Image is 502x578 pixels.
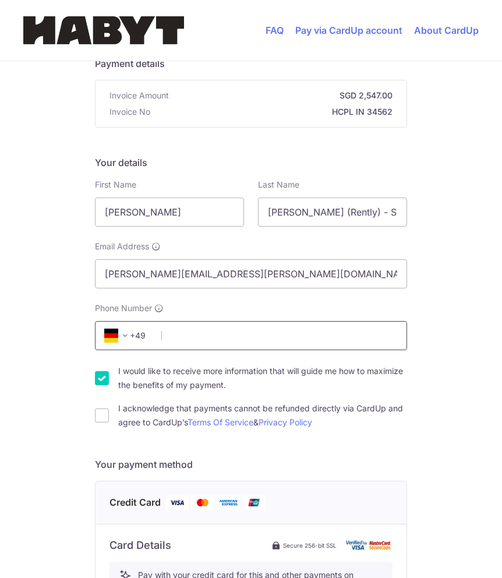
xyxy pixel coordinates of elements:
[109,90,169,101] span: Invoice Amount
[95,57,407,71] h5: Payment details
[258,179,299,191] label: Last Name
[95,302,152,314] span: Phone Number
[104,329,132,343] span: +49
[283,541,337,550] span: Secure 256-bit SSL
[191,495,214,510] img: Mastercard
[258,198,407,227] input: Last name
[95,241,149,252] span: Email Address
[95,457,407,471] h5: Your payment method
[109,495,161,510] span: Credit Card
[242,495,266,510] img: Union Pay
[101,329,153,343] span: +49
[266,24,284,36] a: FAQ
[95,156,407,170] h5: Your details
[259,417,312,427] a: Privacy Policy
[346,540,393,550] img: card secure
[118,401,407,429] label: I acknowledge that payments cannot be refunded directly via CardUp and agree to CardUp’s &
[95,179,136,191] label: First Name
[174,90,393,101] strong: SGD 2,547.00
[118,364,407,392] label: I would like to receive more information that will guide me how to maximize the benefits of my pa...
[295,24,402,36] a: Pay via CardUp account
[109,538,171,552] h6: Card Details
[95,198,244,227] input: First name
[217,495,240,510] img: American Express
[109,106,150,118] span: Invoice No
[188,417,253,427] a: Terms Of Service
[95,259,407,288] input: Email address
[155,106,393,118] strong: HCPL IN 34562
[414,24,479,36] a: About CardUp
[165,495,189,510] img: Visa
